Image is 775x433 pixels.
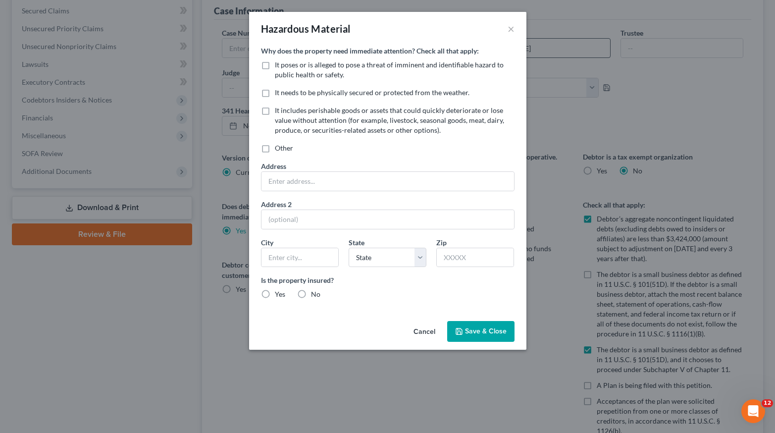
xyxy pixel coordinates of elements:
label: Address [261,161,286,171]
iframe: Intercom live chat [741,399,765,423]
label: City [261,237,273,248]
button: Cancel [406,322,443,342]
span: It needs to be physically secured or protected from the weather. [275,88,469,97]
label: Yes [275,289,285,299]
span: Other [275,144,293,152]
label: Is the property insured? [261,275,515,285]
label: State [349,237,364,248]
input: (optional) [261,210,514,229]
span: It poses or is alleged to pose a threat of imminent and identifiable hazard to public health or s... [275,60,504,79]
label: Zip [436,237,447,248]
div: Hazardous Material [261,22,351,36]
button: × [508,23,515,35]
input: Enter address... [261,172,514,191]
input: Enter city... [261,248,338,267]
span: It includes perishable goods or assets that could quickly deteriorate or lose value without atten... [275,106,504,134]
button: Save & Close [447,321,515,342]
span: 12 [762,399,773,407]
label: Address 2 [261,199,292,210]
input: XXXXX [437,248,514,267]
label: Why does the property need immediate attention? Check all that apply: [261,46,479,56]
label: No [311,289,320,299]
